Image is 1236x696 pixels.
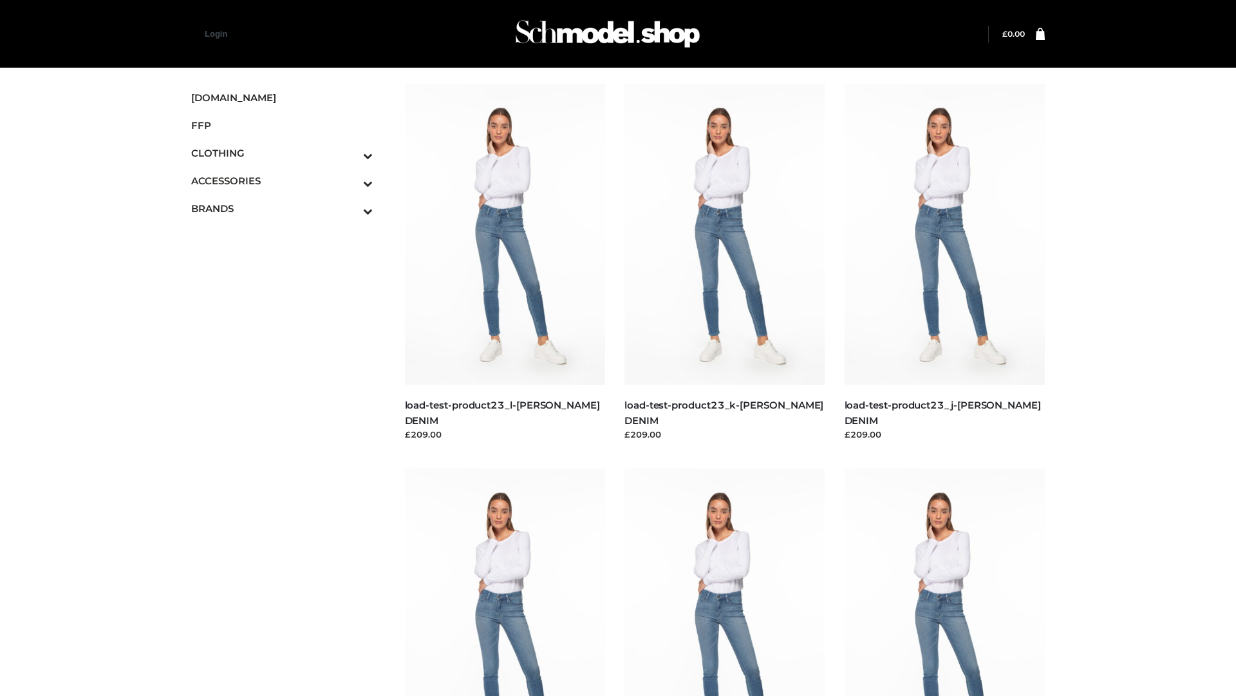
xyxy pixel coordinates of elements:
bdi: 0.00 [1002,29,1025,39]
a: BRANDSToggle Submenu [191,195,373,222]
a: load-test-product23_j-[PERSON_NAME] DENIM [845,399,1041,426]
a: CLOTHINGToggle Submenu [191,139,373,167]
div: £209.00 [405,428,606,441]
a: [DOMAIN_NAME] [191,84,373,111]
a: Login [205,29,227,39]
span: ACCESSORIES [191,173,373,188]
div: £209.00 [845,428,1045,441]
img: Schmodel Admin 964 [511,8,704,59]
a: load-test-product23_k-[PERSON_NAME] DENIM [624,399,823,426]
div: £209.00 [624,428,825,441]
button: Toggle Submenu [328,167,373,195]
span: FFP [191,118,373,133]
a: £0.00 [1002,29,1025,39]
a: load-test-product23_l-[PERSON_NAME] DENIM [405,399,600,426]
a: FFP [191,111,373,139]
span: [DOMAIN_NAME] [191,90,373,105]
span: £ [1002,29,1007,39]
button: Toggle Submenu [328,195,373,222]
span: CLOTHING [191,146,373,160]
button: Toggle Submenu [328,139,373,167]
span: BRANDS [191,201,373,216]
a: ACCESSORIESToggle Submenu [191,167,373,195]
